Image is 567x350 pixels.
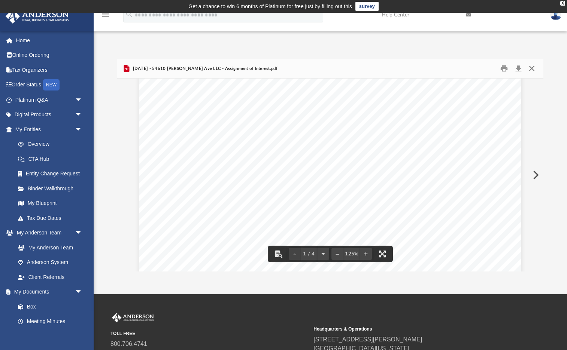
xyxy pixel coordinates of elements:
[10,181,94,196] a: Binder Walkthrough
[75,92,90,108] span: arrow_drop_down
[192,123,285,129] span: (“Assignee”) provides as follows:
[192,179,241,185] span: “Company”); and
[192,163,401,169] span: WHEREAS, the Assignor is the owner of an aggregate eighty percent (80%)
[374,246,391,262] button: Enter fullscreen
[5,48,94,63] a: Online Ordering
[43,79,60,90] div: NEW
[75,107,90,123] span: arrow_drop_down
[110,341,147,347] a: 800.706.4741
[75,122,90,137] span: arrow_drop_down
[117,59,543,272] div: Preview
[192,194,454,201] span: WHEREAS, the Assignor proposes to assign, transfer and sell to Assignee eighty percent (80%)
[525,63,538,74] button: Close
[5,62,94,77] a: Tax Organizers
[192,210,463,217] span: “Assigned Interest”) by the execution and delivery of this Assignment and Assumption Agreement.
[5,107,94,122] a: Digital Productsarrow_drop_down
[355,2,379,11] a: survey
[101,14,110,19] a: menu
[5,92,94,107] a: Platinum Q&Aarrow_drop_down
[10,137,94,152] a: Overview
[10,255,90,270] a: Anderson System
[317,246,329,262] button: Next page
[244,250,415,257] span: ASSIGNMENT AND ASSUMPTION AGREEMENT:
[75,285,90,300] span: arrow_drop_down
[192,107,439,114] span: “Assignment”) is dated as of [DATE] by and among [PERSON_NAME] (“Assignor”) and
[313,326,511,332] small: Headquarters & Operations
[188,2,352,11] div: Get a chance to win 6 months of Platinum for free just by filling out this
[125,10,133,18] i: search
[192,99,423,106] span: THIS ASSIGNMENT AND ASSUMPTION OF MEMBERSHIP INTERESTS (this
[10,299,86,314] a: Box
[101,10,110,19] i: menu
[10,240,86,255] a: My Anderson Team
[301,252,317,257] span: 1 / 4
[192,226,298,233] span: interest in and to the Assigned Interest.
[117,79,543,271] div: Document Viewer
[343,252,360,257] div: Current zoom level
[360,246,372,262] button: Zoom in
[10,151,94,166] a: CTA Hub
[527,165,543,185] button: Next File
[497,63,512,74] button: Print
[217,83,442,90] span: ASSIGNMENT AND ASSUMPTION OF MEMBERSHIP INTEREST
[270,246,286,262] button: Toggle findbar
[10,211,94,225] a: Tax Due Dates
[5,225,90,240] a: My Anderson Teamarrow_drop_down
[131,65,277,72] span: [DATE] - 54610 [PERSON_NAME] Ave LLC - Assignment of Interest.pdf
[10,314,90,329] a: Meeting Minutes
[560,1,565,6] div: close
[110,330,308,337] small: TOLL FREE
[10,270,90,285] a: Client Referrals
[192,115,405,122] span: [PERSON_NAME], Trustee(s) of the Black Rock Group Trust, dated [DATE]
[10,166,94,181] a: Entity Change Request
[5,77,94,93] a: Order StatusNEW
[192,202,458,209] span: Membership Interest in the Company, leaving Assignor without an interest in said Company, (the
[331,246,343,262] button: Zoom out
[301,246,317,262] button: 1 / 4
[10,196,90,211] a: My Blueprint
[512,63,525,74] button: Download
[75,225,90,241] span: arrow_drop_down
[110,313,155,323] img: Anderson Advisors Platinum Portal
[192,218,463,225] span: The Assignor now wishes to assign and transfer to the Assignee all of the Assignor’s right, title...
[3,9,71,24] img: Anderson Advisors Platinum Portal
[5,122,94,137] a: My Entitiesarrow_drop_down
[313,336,422,343] a: [STREET_ADDRESS][PERSON_NAME]
[5,285,90,300] a: My Documentsarrow_drop_down
[310,147,351,154] span: RECITALS:
[5,33,94,48] a: Home
[192,266,435,273] span: For and in consideration of the sum of Ten Dollars ($10.00), and other good and valuable
[550,9,561,20] img: User Pic
[117,79,543,271] div: File preview
[192,171,525,178] span: Membership Interest in [STREET_ADDRESS][PERSON_NAME] LLC, a [US_STATE] Limited Liability Company ...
